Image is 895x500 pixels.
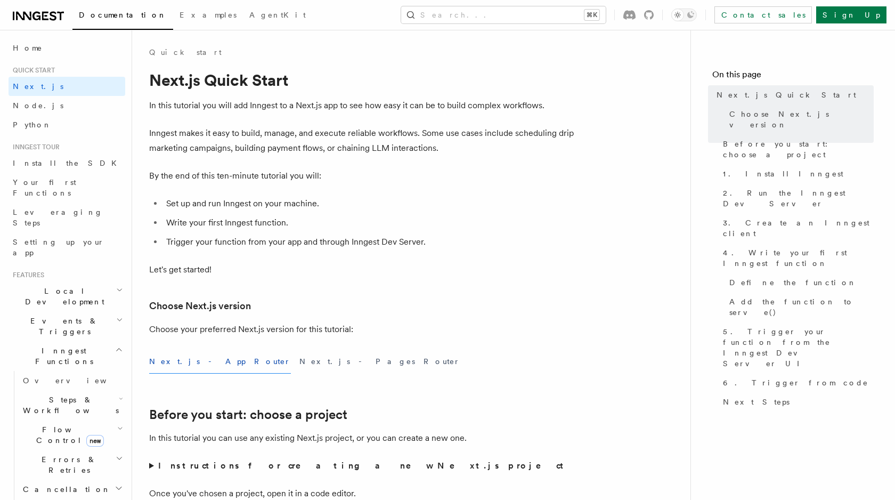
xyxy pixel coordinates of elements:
span: 3. Create an Inngest client [723,217,874,239]
a: Documentation [72,3,173,30]
span: Setting up your app [13,238,104,257]
span: Add the function to serve() [729,296,874,318]
span: Features [9,271,44,279]
span: Flow Control [19,424,117,446]
strong: Instructions for creating a new Next.js project [158,461,568,471]
a: Add the function to serve() [725,292,874,322]
a: Your first Functions [9,173,125,203]
a: Setting up your app [9,232,125,262]
p: In this tutorial you can use any existing Next.js project, or you can create a new one. [149,431,575,446]
button: Errors & Retries [19,450,125,480]
a: Quick start [149,47,222,58]
span: Overview [23,376,133,385]
span: Documentation [79,11,167,19]
a: Examples [173,3,243,29]
a: Python [9,115,125,134]
a: 5. Trigger your function from the Inngest Dev Server UI [719,322,874,373]
a: Install the SDK [9,154,125,173]
span: Cancellation [19,484,111,495]
h1: Next.js Quick Start [149,70,575,90]
span: Install the SDK [13,159,123,167]
a: Next.js [9,77,125,96]
span: Leveraging Steps [13,208,103,227]
a: 3. Create an Inngest client [719,213,874,243]
span: Choose Next.js version [729,109,874,130]
span: Before you start: choose a project [723,139,874,160]
a: Before you start: choose a project [149,407,347,422]
button: Toggle dark mode [671,9,697,21]
a: Sign Up [816,6,886,23]
li: Write your first Inngest function. [163,215,575,230]
span: 4. Write your first Inngest function [723,247,874,269]
a: Leveraging Steps [9,203,125,232]
p: By the end of this ten-minute tutorial you will: [149,168,575,183]
p: Let's get started! [149,262,575,277]
span: new [86,435,104,447]
a: Node.js [9,96,125,115]
p: Inngest makes it easy to build, manage, and execute reliable workflows. Some use cases include sc... [149,126,575,156]
span: Local Development [9,286,116,307]
a: 2. Run the Inngest Dev Server [719,183,874,213]
kbd: ⌘K [584,10,599,20]
a: AgentKit [243,3,312,29]
span: Home [13,43,43,53]
span: Quick start [9,66,55,75]
span: Node.js [13,101,63,110]
a: Choose Next.js version [149,299,251,313]
button: Local Development [9,281,125,311]
a: Next.js Quick Start [712,85,874,104]
span: Examples [180,11,237,19]
span: AgentKit [249,11,306,19]
span: Next.js [13,82,63,91]
button: Next.js - App Router [149,350,291,374]
span: Python [13,120,52,129]
li: Set up and run Inngest on your machine. [163,196,575,211]
a: Overview [19,371,125,390]
li: Trigger your function from your app and through Inngest Dev Server. [163,235,575,249]
a: Home [9,38,125,58]
a: Define the function [725,273,874,292]
span: Next.js Quick Start [717,90,856,100]
span: Inngest tour [9,143,60,151]
button: Steps & Workflows [19,390,125,420]
span: 1. Install Inngest [723,168,843,179]
span: Your first Functions [13,178,76,197]
button: Events & Triggers [9,311,125,341]
a: 4. Write your first Inngest function [719,243,874,273]
span: Events & Triggers [9,316,116,337]
a: Next Steps [719,392,874,412]
a: Before you start: choose a project [719,134,874,164]
button: Inngest Functions [9,341,125,371]
span: Errors & Retries [19,454,116,475]
summary: Instructions for creating a new Next.js project [149,458,575,473]
span: 2. Run the Inngest Dev Server [723,188,874,209]
button: Flow Controlnew [19,420,125,450]
p: Choose your preferred Next.js version for this tutorial: [149,322,575,337]
button: Next.js - Pages Router [299,350,460,374]
p: In this tutorial you will add Inngest to a Next.js app to see how easy it can be to build complex... [149,98,575,113]
span: Steps & Workflows [19,394,119,416]
h4: On this page [712,68,874,85]
span: 6. Trigger from code [723,377,868,388]
button: Search...⌘K [401,6,606,23]
a: 6. Trigger from code [719,373,874,392]
a: Choose Next.js version [725,104,874,134]
a: 1. Install Inngest [719,164,874,183]
span: Inngest Functions [9,345,115,367]
a: Contact sales [714,6,812,23]
span: Next Steps [723,397,790,407]
button: Cancellation [19,480,125,499]
span: 5. Trigger your function from the Inngest Dev Server UI [723,326,874,369]
span: Define the function [729,277,857,288]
